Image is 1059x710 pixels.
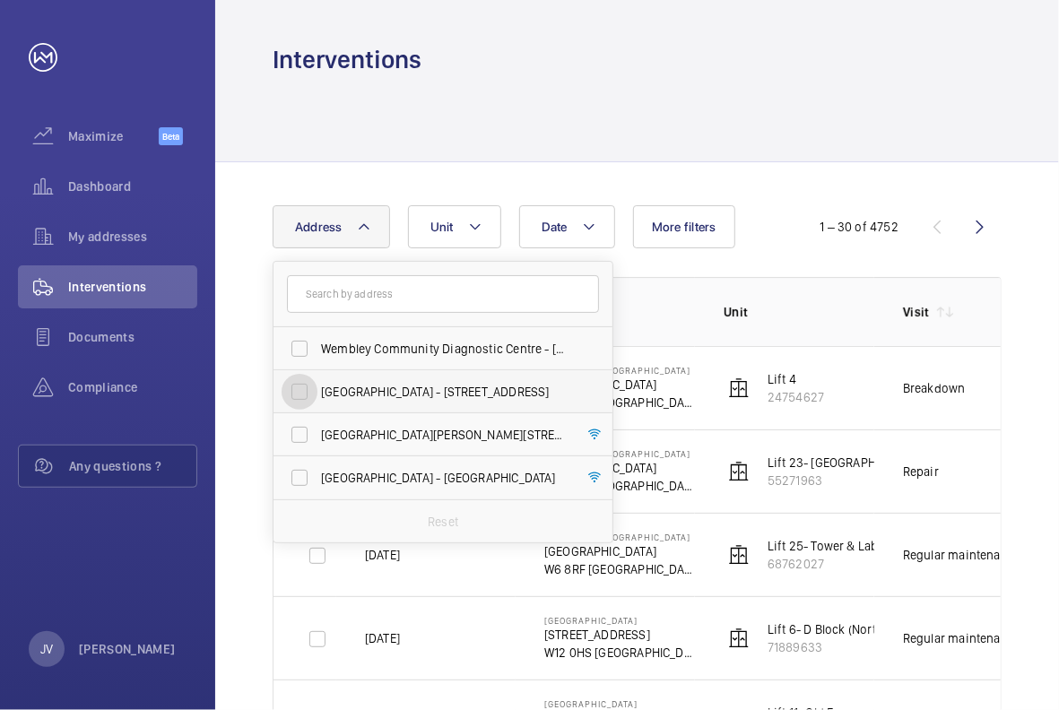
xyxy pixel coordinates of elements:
[728,377,750,399] img: elevator.svg
[633,205,735,248] button: More filters
[68,328,197,346] span: Documents
[544,560,695,578] p: W6 8RF [GEOGRAPHIC_DATA]
[321,426,568,444] span: [GEOGRAPHIC_DATA][PERSON_NAME][STREET_ADDRESS]
[519,205,615,248] button: Date
[428,513,458,531] p: Reset
[768,454,1026,472] p: Lift 23- [GEOGRAPHIC_DATA] Block (Passenger)
[728,544,750,566] img: elevator.svg
[273,205,390,248] button: Address
[287,275,599,313] input: Search by address
[544,532,695,542] p: Imperial - [GEOGRAPHIC_DATA]
[903,379,966,397] div: Breakdown
[768,370,824,388] p: Lift 4
[903,546,1020,564] div: Regular maintenance
[544,477,695,495] p: W6 8RF [GEOGRAPHIC_DATA]
[768,388,824,406] p: 24754627
[820,218,898,236] div: 1 – 30 of 4752
[903,463,939,481] div: Repair
[40,640,53,658] p: JV
[544,376,695,394] p: [GEOGRAPHIC_DATA]
[544,365,695,376] p: Imperial - [GEOGRAPHIC_DATA]
[68,228,197,246] span: My addresses
[68,378,197,396] span: Compliance
[321,340,568,358] span: Wembley Community Diagnostic Centre - [STREET_ADDRESS][PERSON_NAME]
[544,615,695,626] p: [GEOGRAPHIC_DATA]
[544,644,695,662] p: W12 0HS [GEOGRAPHIC_DATA]
[544,626,695,644] p: [STREET_ADDRESS]
[159,127,183,145] span: Beta
[652,220,716,234] span: More filters
[768,472,1026,489] p: 55271963
[68,278,197,296] span: Interventions
[365,546,400,564] p: [DATE]
[544,459,695,477] p: [GEOGRAPHIC_DATA]
[69,457,196,475] span: Any questions ?
[724,303,874,321] p: Unit
[68,127,159,145] span: Maximize
[768,620,960,638] p: Lift 6- D Block (North) Building 108
[79,640,176,658] p: [PERSON_NAME]
[768,638,960,656] p: 71889633
[544,394,695,411] p: W6 8RF [GEOGRAPHIC_DATA]
[903,629,1020,647] div: Regular maintenance
[544,698,695,709] p: [GEOGRAPHIC_DATA]
[544,303,695,321] p: Address
[321,383,568,401] span: [GEOGRAPHIC_DATA] - [STREET_ADDRESS]
[295,220,343,234] span: Address
[728,461,750,482] img: elevator.svg
[365,629,400,647] p: [DATE]
[430,220,454,234] span: Unit
[68,177,197,195] span: Dashboard
[321,469,568,487] span: [GEOGRAPHIC_DATA] - [GEOGRAPHIC_DATA]
[542,220,568,234] span: Date
[903,303,930,321] p: Visit
[728,628,750,649] img: elevator.svg
[544,448,695,459] p: Imperial - [GEOGRAPHIC_DATA]
[768,537,999,555] p: Lift 25- Tower & Laboratory Block (Goods)
[768,555,999,573] p: 68762027
[273,43,421,76] h1: Interventions
[408,205,501,248] button: Unit
[544,542,695,560] p: [GEOGRAPHIC_DATA]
